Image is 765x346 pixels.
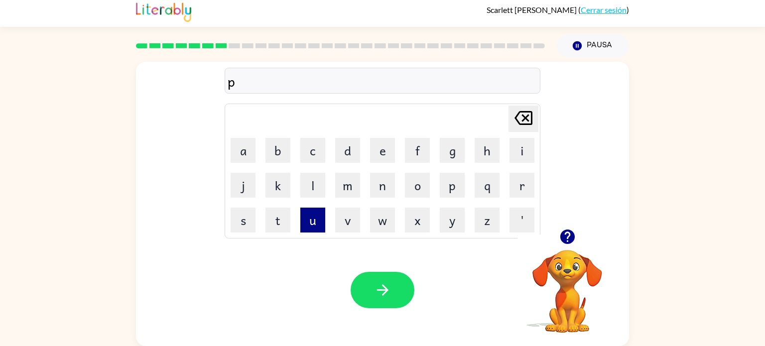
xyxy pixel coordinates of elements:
button: v [335,208,360,232]
button: h [475,138,500,163]
div: p [228,71,537,92]
button: w [370,208,395,232]
button: ' [510,208,534,232]
button: x [405,208,430,232]
button: s [231,208,255,232]
button: r [510,173,534,198]
video: Tu navegador debe admitir la reproducción de archivos .mp4 para usar Literably. Intenta usar otro... [517,234,617,334]
button: u [300,208,325,232]
button: l [300,173,325,198]
button: t [265,208,290,232]
button: q [475,173,500,198]
button: g [440,138,465,163]
button: y [440,208,465,232]
button: n [370,173,395,198]
button: z [475,208,500,232]
span: Scarlett [PERSON_NAME] [487,5,578,14]
button: Pausa [557,34,629,57]
button: f [405,138,430,163]
button: b [265,138,290,163]
button: i [510,138,534,163]
button: k [265,173,290,198]
button: o [405,173,430,198]
div: ( ) [487,5,629,14]
a: Cerrar sesión [581,5,627,14]
button: p [440,173,465,198]
button: j [231,173,255,198]
button: e [370,138,395,163]
button: m [335,173,360,198]
button: c [300,138,325,163]
button: a [231,138,255,163]
button: d [335,138,360,163]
